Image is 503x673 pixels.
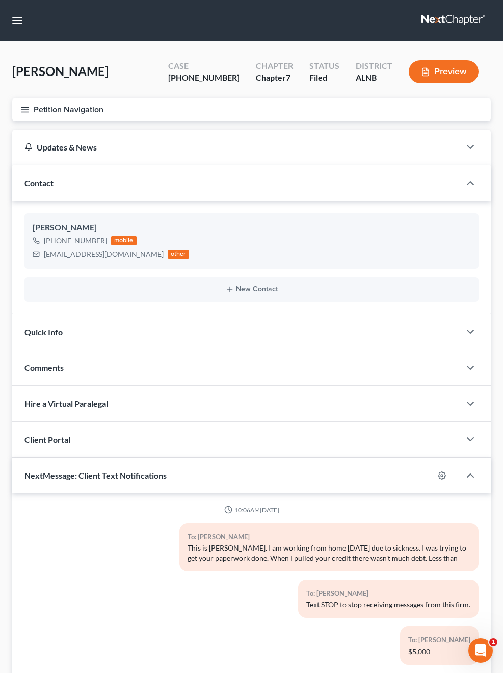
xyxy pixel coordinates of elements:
span: Client Portal [24,435,70,444]
span: [PERSON_NAME] [12,64,109,79]
span: Comments [24,363,64,372]
div: other [168,250,189,259]
div: Chapter [256,60,293,72]
span: Quick Info [24,327,63,337]
button: Preview [409,60,479,83]
div: District [356,60,392,72]
div: [EMAIL_ADDRESS][DOMAIN_NAME] [44,249,164,259]
div: Chapter [256,72,293,84]
div: Filed [309,72,339,84]
div: Status [309,60,339,72]
span: Contact [24,178,54,188]
button: Petition Navigation [12,98,491,121]
div: Updates & News [24,142,448,153]
div: 10:06AM[DATE] [24,506,479,514]
iframe: Intercom live chat [468,638,493,663]
div: To: [PERSON_NAME] [408,634,470,646]
div: [PHONE_NUMBER] [44,236,107,246]
div: [PERSON_NAME] [33,221,470,234]
div: To: [PERSON_NAME] [188,531,470,543]
div: Text STOP to stop receiving messages from this firm. [306,600,470,610]
span: 1 [489,638,497,646]
div: Case [168,60,240,72]
div: To: [PERSON_NAME] [306,588,470,600]
div: [PHONE_NUMBER] [168,72,240,84]
div: mobile [111,236,137,245]
span: Hire a Virtual Paralegal [24,398,108,408]
div: $5,000 [408,646,470,657]
div: ALNB [356,72,392,84]
button: New Contact [33,285,470,293]
span: 7 [286,72,290,82]
div: This is [PERSON_NAME]. I am working from home [DATE] due to sickness. I was trying to get your pa... [188,543,470,563]
span: NextMessage: Client Text Notifications [24,470,167,480]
